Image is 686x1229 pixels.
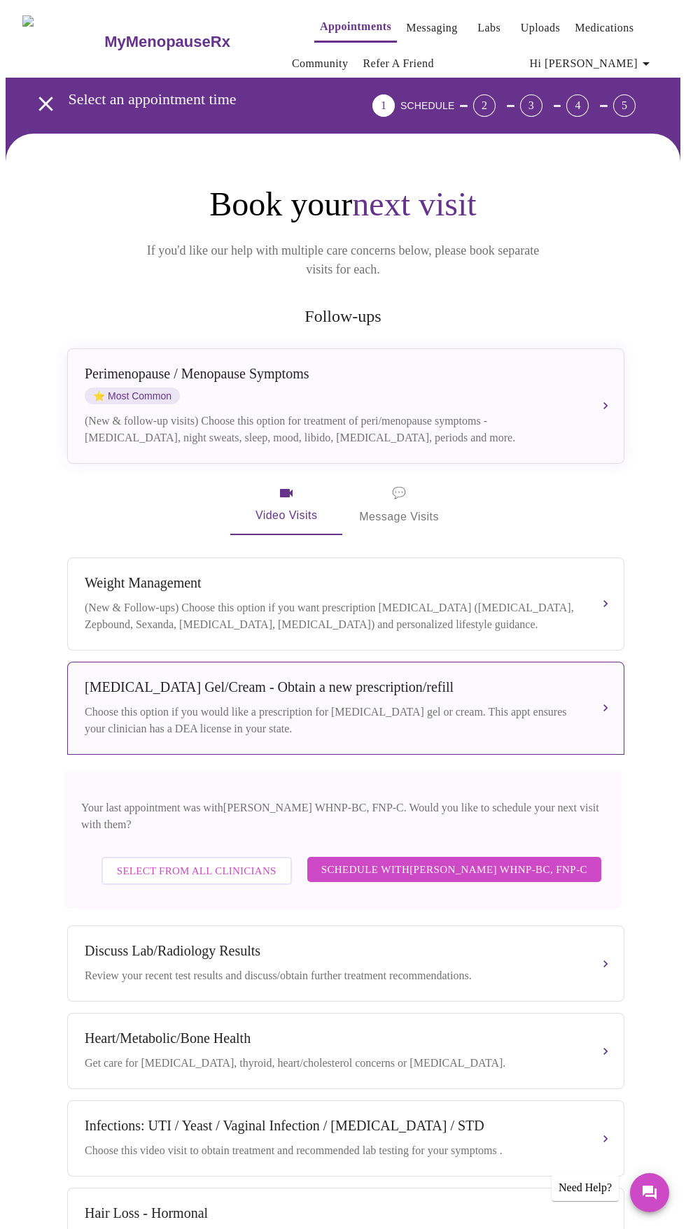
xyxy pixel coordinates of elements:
[67,1100,624,1177] button: Infections: UTI / Yeast / Vaginal Infection / [MEDICAL_DATA] / STDChoose this video visit to obta...
[467,14,512,42] button: Labs
[25,83,66,125] button: open drawer
[101,857,292,885] button: Select from All Clinicians
[521,18,561,38] a: Uploads
[69,90,295,108] h3: Select an appointment time
[613,94,636,117] div: 5
[566,94,589,117] div: 4
[85,1142,579,1159] div: Choose this video visit to obtain treatment and recommended lab testing for your symptoms .
[247,485,325,525] span: Video Visits
[575,18,633,38] a: Medications
[524,50,660,78] button: Hi [PERSON_NAME]
[406,18,457,38] a: Messaging
[400,14,463,42] button: Messaging
[93,390,105,402] span: star
[314,13,397,43] button: Appointments
[286,50,354,78] button: Community
[85,1030,579,1046] div: Heart/Metabolic/Bone Health
[67,348,624,464] button: Perimenopause / Menopause SymptomsstarMost Common(New & follow-up visits) Choose this option for ...
[392,483,406,503] span: message
[127,241,559,279] p: If you'd like our help with multiple care concerns below, please book separate visits for each.
[85,413,579,446] div: (New & follow-up visits) Choose this option for treatment of peri/menopause symptoms - [MEDICAL_D...
[103,17,286,66] a: MyMenopauseRx
[67,557,624,651] button: Weight Management(New & Follow-ups) Choose this option if you want prescription [MEDICAL_DATA] ([...
[85,1055,579,1072] div: Get care for [MEDICAL_DATA], thyroid, heart/cholesterol concerns or [MEDICAL_DATA].
[357,50,440,78] button: Refer a Friend
[85,388,180,404] span: Most Common
[85,943,579,959] div: Discuss Lab/Radiology Results
[292,54,349,73] a: Community
[552,1174,619,1201] div: Need Help?
[85,1205,579,1221] div: Hair Loss - Hormonal
[363,54,434,73] a: Refer a Friend
[520,94,542,117] div: 3
[321,860,587,879] span: Schedule with [PERSON_NAME] WHNP-BC, FNP-C
[117,862,276,880] span: Select from All Clinicians
[85,679,579,695] div: [MEDICAL_DATA] Gel/Cream - Obtain a new prescription/refill
[67,662,624,755] button: [MEDICAL_DATA] Gel/Cream - Obtain a new prescription/refillChoose this option if you would like a...
[64,307,622,326] h2: Follow-ups
[22,15,103,68] img: MyMenopauseRx Logo
[515,14,566,42] button: Uploads
[530,54,654,73] span: Hi [PERSON_NAME]
[85,1118,579,1134] div: Infections: UTI / Yeast / Vaginal Infection / [MEDICAL_DATA] / STD
[85,366,579,382] div: Perimenopause / Menopause Symptoms
[85,704,579,737] div: Choose this option if you would like a prescription for [MEDICAL_DATA] gel or cream. This appt en...
[630,1173,669,1212] button: Messages
[320,17,391,36] a: Appointments
[81,800,605,833] p: Your last appointment was with [PERSON_NAME] WHNP-BC, FNP-C . Would you like to schedule your nex...
[359,483,439,527] span: Message Visits
[67,1013,624,1089] button: Heart/Metabolic/Bone HealthGet care for [MEDICAL_DATA], thyroid, heart/cholesterol concerns or [M...
[307,857,601,882] button: Schedule with[PERSON_NAME] WHNP-BC, FNP-C
[85,967,579,984] div: Review your recent test results and discuss/obtain further treatment recommendations.
[104,33,230,51] h3: MyMenopauseRx
[569,14,639,42] button: Medications
[400,100,454,111] span: SCHEDULE
[85,575,579,591] div: Weight Management
[477,18,500,38] a: Labs
[473,94,496,117] div: 2
[64,184,622,225] h1: Book your
[352,185,476,222] span: next visit
[67,925,624,1002] button: Discuss Lab/Radiology ResultsReview your recent test results and discuss/obtain further treatment...
[372,94,395,117] div: 1
[85,599,579,633] div: (New & Follow-ups) Choose this option if you want prescription [MEDICAL_DATA] ([MEDICAL_DATA], Ze...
